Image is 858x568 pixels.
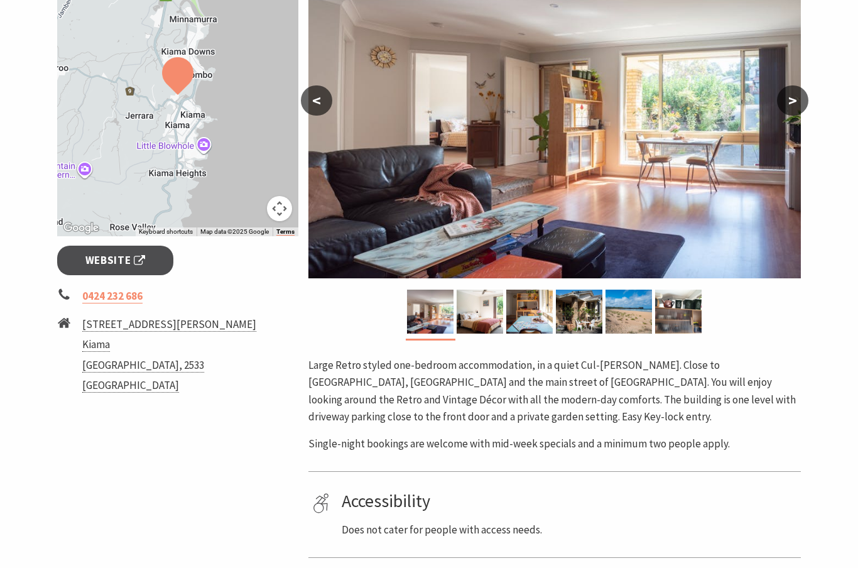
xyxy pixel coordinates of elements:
span: Website [85,252,146,269]
p: Does not cater for people with access needs. [342,522,796,538]
img: large size bedroom with Queen sized bed , large floor to ceiling windows with garden view. [457,290,503,334]
img: Image shows Bombo Beach which you can walk to in 20 minutes [605,290,652,334]
img: Large sun-lit room with lounge, coffee table, smart TV and Kitchenette. [407,290,453,334]
button: Keyboard shortcuts [139,227,193,236]
a: Open this area in Google Maps (opens a new window) [60,220,102,236]
img: Front door with two steps up to a small patio. Wrought Iron table and chairs with garden setting [556,290,602,334]
p: Single-night bookings are welcome with mid-week specials and a minimum two people apply. [308,435,801,452]
p: Large Retro styled one-bedroom accommodation, in a quiet Cul-[PERSON_NAME]. Close to [GEOGRAPHIC_... [308,357,801,425]
img: Modern vintage style kitchen hutch with retro styling. Laminate table and two chairs [506,290,553,334]
button: > [777,85,808,116]
h4: Accessibility [342,491,796,512]
img: Google [60,220,102,236]
a: 0424 232 686 [82,289,143,303]
button: < [301,85,332,116]
button: Map camera controls [267,196,292,221]
a: Website [57,246,173,275]
a: Terms (opens in new tab) [276,228,295,236]
img: Kitchen hutch showing Retro styling [655,290,702,334]
span: Map data ©2025 Google [200,228,269,235]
